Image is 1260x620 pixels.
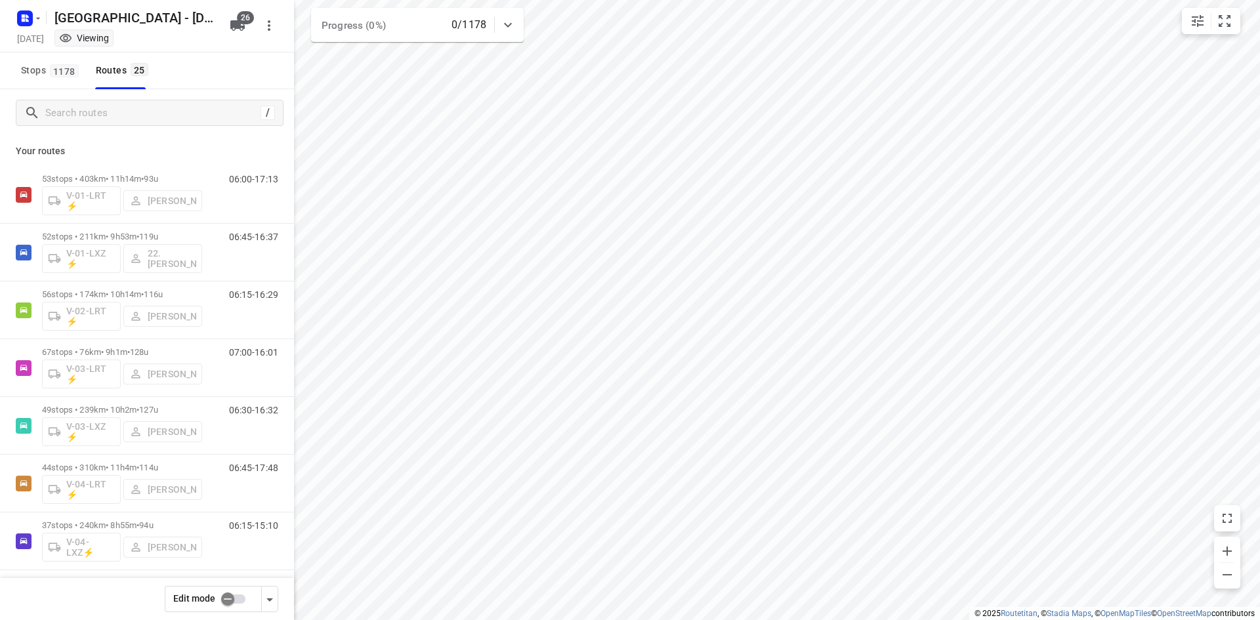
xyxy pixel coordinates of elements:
[136,405,139,415] span: •
[224,12,251,39] button: 26
[16,144,278,158] p: Your routes
[229,289,278,300] p: 06:15-16:29
[322,20,386,31] span: Progress (0%)
[144,289,163,299] span: 116u
[1185,8,1211,34] button: Map settings
[311,8,524,42] div: Progress (0%)0/1178
[144,174,157,184] span: 93u
[139,463,158,472] span: 114u
[975,609,1255,618] li: © 2025 , © , © © contributors
[1157,609,1211,618] a: OpenStreetMap
[42,174,202,184] p: 53 stops • 403km • 11h14m
[1182,8,1240,34] div: small contained button group
[451,17,486,33] p: 0/1178
[42,347,202,357] p: 67 stops • 76km • 9h1m
[139,405,158,415] span: 127u
[59,31,109,45] div: You are currently in view mode. To make any changes, go to edit project.
[229,174,278,184] p: 06:00-17:13
[1001,609,1038,618] a: Routetitan
[229,520,278,531] p: 06:15-15:10
[1047,609,1091,618] a: Stadia Maps
[261,106,275,120] div: /
[229,463,278,473] p: 06:45-17:48
[136,463,139,472] span: •
[256,12,282,39] button: More
[42,520,202,530] p: 37 stops • 240km • 8h55m
[45,103,261,123] input: Search routes
[96,62,152,79] div: Routes
[42,463,202,472] p: 44 stops • 310km • 11h4m
[1211,8,1238,34] button: Fit zoom
[42,405,202,415] p: 49 stops • 239km • 10h2m
[139,232,158,241] span: 119u
[141,289,144,299] span: •
[42,232,202,241] p: 52 stops • 211km • 9h53m
[21,62,83,79] span: Stops
[237,11,254,24] span: 26
[229,232,278,242] p: 06:45-16:37
[141,174,144,184] span: •
[139,520,153,530] span: 94u
[1101,609,1151,618] a: OpenMapTiles
[173,593,215,604] span: Edit mode
[229,347,278,358] p: 07:00-16:01
[130,347,149,357] span: 128u
[127,347,130,357] span: •
[136,520,139,530] span: •
[42,289,202,299] p: 56 stops • 174km • 10h14m
[131,63,148,76] span: 25
[262,590,278,607] div: Driver app settings
[229,405,278,415] p: 06:30-16:32
[50,64,79,77] span: 1178
[136,232,139,241] span: •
